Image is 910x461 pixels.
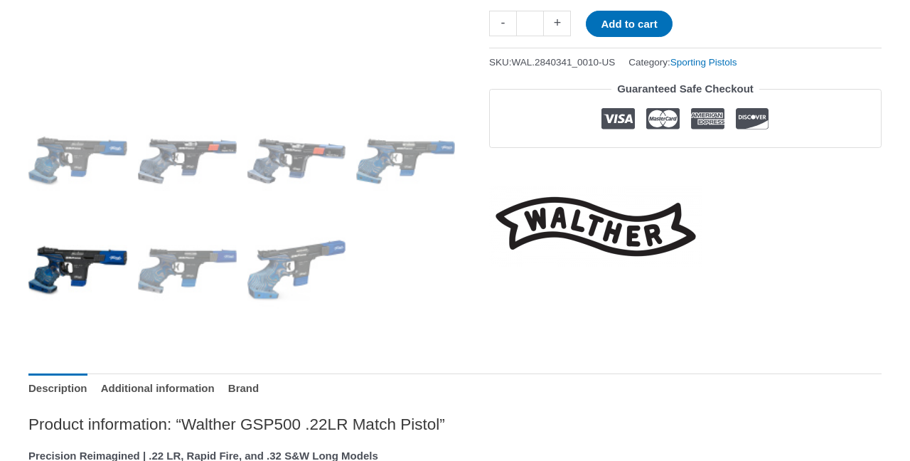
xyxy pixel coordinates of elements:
a: Sporting Pistols [670,57,737,68]
a: Description [28,373,87,404]
img: Walther GSP500 - Image 4 [356,112,455,211]
span: Category: [628,53,737,71]
a: Walther [489,186,702,267]
a: Additional information [101,373,215,404]
a: + [544,11,571,36]
img: Walther GSP500 .22LR [28,221,127,320]
img: Walther GSP500 - Image 2 [138,112,237,211]
button: Add to cart [586,11,672,37]
img: Walther GSP500 - Image 7 [247,221,346,320]
img: Walther GSP500 - Image 3 [247,112,346,211]
span: SKU: [489,53,615,71]
legend: Guaranteed Safe Checkout [611,79,759,99]
img: Walther GSP500 - Image 6 [138,221,237,320]
input: Product quantity [516,11,544,36]
h2: Product information: “Walther GSP500 .22LR Match Pistol” [28,414,882,435]
a: - [489,11,516,36]
img: Walther GSP500 .22LR [28,112,127,211]
iframe: Customer reviews powered by Trustpilot [489,159,882,176]
a: Brand [228,373,259,404]
span: WAL.2840341_0010-US [512,57,616,68]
